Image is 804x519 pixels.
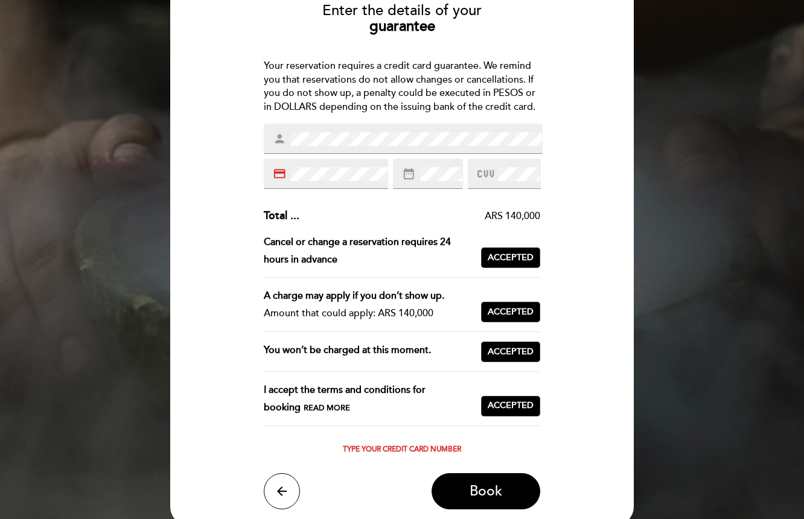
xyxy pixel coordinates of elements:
div: Amount that could apply: ARS 140,000 [264,305,472,322]
span: Total ... [264,209,299,222]
div: Cancel or change a reservation requires 24 hours in advance [264,234,482,269]
i: person [273,132,286,145]
button: Accepted [481,247,540,268]
i: arrow_back [275,484,289,498]
i: credit_card [273,167,286,180]
button: arrow_back [264,473,300,509]
span: Accepted [488,252,534,264]
span: Enter the details of your [322,2,482,19]
span: Book [470,483,502,500]
div: ARS 140,000 [299,209,541,223]
span: Accepted [488,346,534,358]
div: I accept the terms and conditions for booking [264,381,482,416]
div: Your reservation requires a credit card guarantee. We remind you that reservations do not allow c... [264,59,541,114]
span: Accepted [488,400,534,412]
span: Read more [304,403,350,413]
button: Book [432,473,540,509]
b: guarantee [369,18,435,35]
button: Accepted [481,302,540,322]
span: Accepted [488,306,534,319]
button: Accepted [481,396,540,416]
div: A charge may apply if you don’t show up. [264,287,472,305]
i: date_range [402,167,415,180]
div: TYPE YOUR CREDIT CARD NUMBER [264,445,541,454]
button: Accepted [481,342,540,362]
div: You won’t be charged at this moment. [264,342,482,362]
